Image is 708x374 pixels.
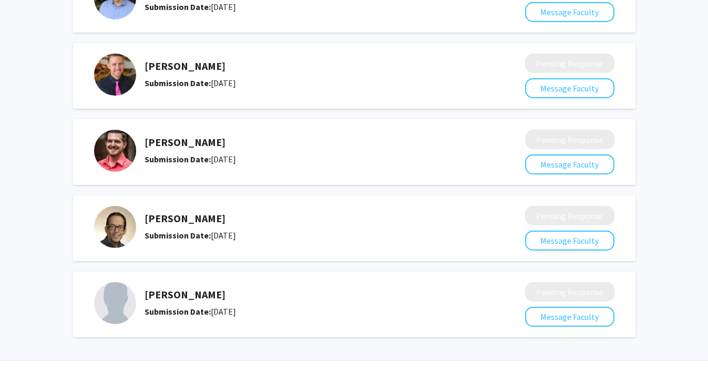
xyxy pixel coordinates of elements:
[525,7,614,17] a: Message Faculty
[525,83,614,93] a: Message Faculty
[525,159,614,170] a: Message Faculty
[145,305,469,318] div: [DATE]
[145,306,211,317] b: Submission Date:
[525,231,614,251] button: Message Faculty
[94,130,136,172] img: Profile Picture
[525,2,614,22] button: Message Faculty
[525,130,614,149] button: Pending Response
[525,54,614,73] button: Pending Response
[145,78,211,88] b: Submission Date:
[94,282,136,324] img: Profile Picture
[525,235,614,246] a: Message Faculty
[94,206,136,248] img: Profile Picture
[145,212,469,225] h5: [PERSON_NAME]
[8,327,45,366] iframe: Chat
[525,78,614,98] button: Message Faculty
[94,54,136,96] img: Profile Picture
[145,2,211,12] b: Submission Date:
[145,230,211,241] b: Submission Date:
[145,60,469,72] h5: [PERSON_NAME]
[145,153,469,165] div: [DATE]
[145,288,469,301] h5: [PERSON_NAME]
[525,206,614,225] button: Pending Response
[145,229,469,242] div: [DATE]
[145,1,469,13] div: [DATE]
[145,154,211,164] b: Submission Date:
[525,307,614,327] button: Message Faculty
[145,136,469,149] h5: [PERSON_NAME]
[525,282,614,302] button: Pending Response
[525,154,614,174] button: Message Faculty
[145,77,469,89] div: [DATE]
[525,311,614,322] a: Message Faculty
